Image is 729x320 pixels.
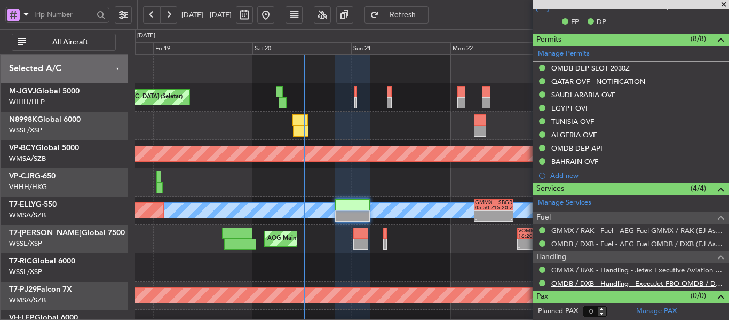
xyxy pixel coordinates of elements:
[351,42,450,55] div: Sun 21
[494,205,512,210] div: 15:20 Z
[536,212,551,224] span: Fuel
[536,251,567,263] span: Handling
[494,216,512,222] div: -
[153,42,252,55] div: Fri 19
[551,144,603,153] div: OMDB DEP API
[9,257,75,265] a: T7-RICGlobal 6000
[518,233,538,239] div: 16:20 Z
[9,144,36,152] span: VP-BCY
[137,32,155,41] div: [DATE]
[551,90,615,99] div: SAUDI ARABIA OVF
[9,286,37,293] span: T7-PJ29
[538,198,591,208] a: Manage Services
[381,11,425,19] span: Refresh
[536,291,548,303] span: Pax
[9,210,46,220] a: WMSA/SZB
[9,88,36,95] span: M-JGVJ
[494,200,512,205] div: SBGR
[536,34,561,46] span: Permits
[9,201,57,208] a: T7-ELLYG-550
[9,229,82,237] span: T7-[PERSON_NAME]
[551,226,724,235] a: GMMX / RAK - Fuel - AEG Fuel GMMX / RAK (EJ Asia Only)
[9,201,36,208] span: T7-ELLY
[551,157,598,166] div: BAHRAIN OVF
[9,182,47,192] a: VHHH/HKG
[9,97,45,107] a: WIHH/HLP
[364,6,429,24] button: Refresh
[9,144,79,152] a: VP-BCYGlobal 5000
[518,228,538,233] div: VOMM
[551,77,645,86] div: QATAR OVF - NOTIFICATION
[538,306,578,317] label: Planned PAX
[9,257,32,265] span: T7-RIC
[691,33,706,44] span: (8/8)
[571,17,579,28] span: FP
[538,49,590,59] a: Manage Permits
[550,171,724,180] div: Add new
[9,126,42,135] a: WSSL/XSP
[536,183,564,195] span: Services
[9,173,56,180] a: VP-CJRG-650
[9,88,80,95] a: M-JGVJGlobal 5000
[475,205,494,210] div: 05:50 Z
[475,216,494,222] div: -
[450,42,549,55] div: Mon 22
[9,154,46,163] a: WMSA/SZB
[252,42,351,55] div: Sat 20
[691,183,706,194] span: (4/4)
[551,130,597,139] div: ALGERIA OVF
[9,267,42,277] a: WSSL/XSP
[551,117,594,126] div: TUNISIA OVF
[636,306,677,317] a: Manage PAX
[267,231,385,247] div: AOG Maint [GEOGRAPHIC_DATA] (Seletar)
[551,239,724,248] a: OMDB / DXB - Fuel - AEG Fuel OMDB / DXB (EJ Asia Only)
[9,286,72,293] a: T7-PJ29Falcon 7X
[12,34,116,51] button: All Aircraft
[181,10,232,20] span: [DATE] - [DATE]
[597,17,606,28] span: DP
[475,200,494,205] div: GMMX
[551,279,724,288] a: OMDB / DXB - Handling - ExecuJet FBO OMDB / DXB
[551,64,630,73] div: OMDB DEP SLOT 2030Z
[9,116,37,123] span: N8998K
[9,173,35,180] span: VP-CJR
[9,116,81,123] a: N8998KGlobal 6000
[9,239,42,248] a: WSSL/XSP
[33,6,93,22] input: Trip Number
[551,104,589,113] div: EGYPT OVF
[518,245,538,250] div: -
[9,295,46,305] a: WMSA/SZB
[9,229,125,237] a: T7-[PERSON_NAME]Global 7500
[28,38,112,46] span: All Aircraft
[691,290,706,301] span: (0/0)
